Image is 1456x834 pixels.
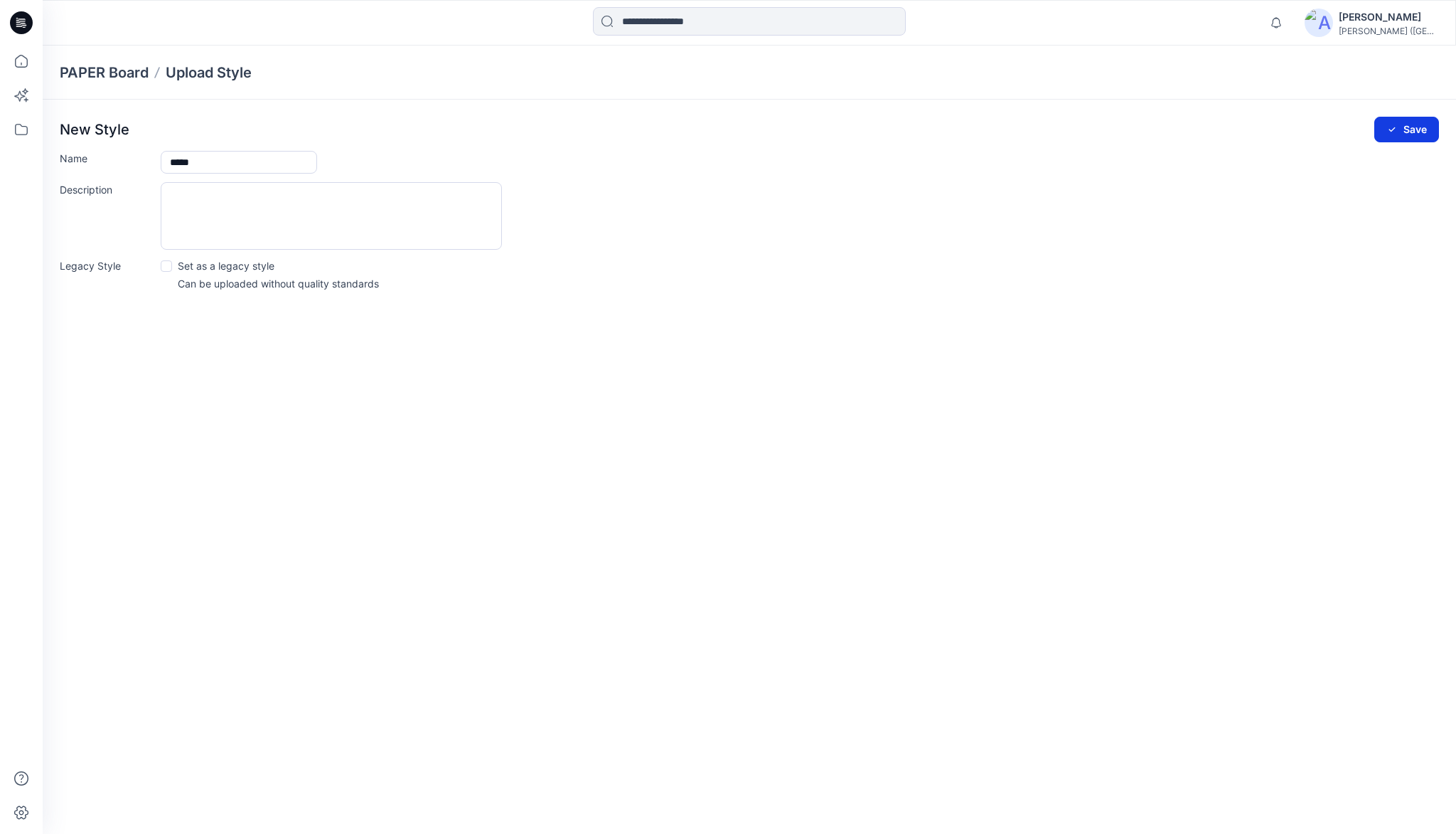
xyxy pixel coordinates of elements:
label: Legacy Style [60,258,152,273]
p: Set as a legacy style [178,258,274,273]
label: Name [60,151,152,166]
label: Description [60,182,152,197]
div: [PERSON_NAME] ([GEOGRAPHIC_DATA]) Exp... [1339,26,1438,36]
p: Can be uploaded without quality standards [178,276,379,291]
button: Save [1374,117,1439,142]
p: New Style [60,121,129,138]
img: avatar [1305,9,1333,37]
a: PAPER Board [60,63,149,83]
div: [PERSON_NAME] [1339,9,1438,26]
p: Upload Style [166,63,252,83]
